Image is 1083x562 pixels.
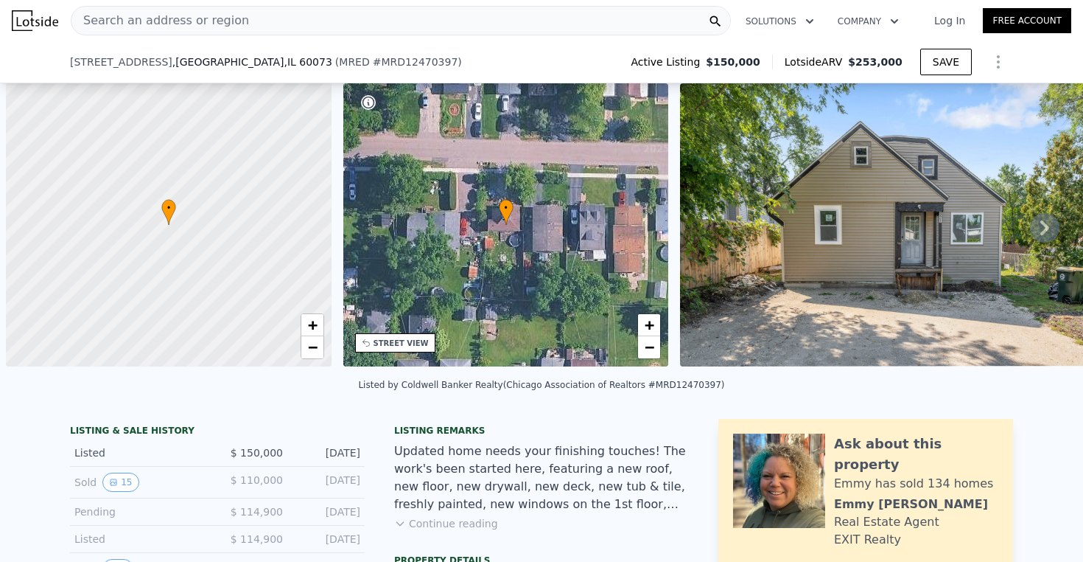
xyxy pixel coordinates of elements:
[394,425,689,437] div: Listing remarks
[74,532,206,547] div: Listed
[74,445,206,460] div: Listed
[706,55,760,69] span: $150,000
[834,496,988,513] div: Emmy [PERSON_NAME]
[71,12,249,30] span: Search an address or region
[374,338,429,349] div: STREET VIEW
[295,504,360,519] div: [DATE]
[161,201,176,215] span: •
[295,532,360,547] div: [DATE]
[394,443,689,513] div: Updated home needs your finishing touches! The work's been started here, featuring a new roof, ne...
[631,55,706,69] span: Active Listing
[834,513,939,531] div: Real Estate Agent
[307,316,317,334] span: +
[826,8,911,35] button: Company
[734,8,826,35] button: Solutions
[12,10,58,31] img: Lotside
[983,8,1071,33] a: Free Account
[231,447,283,459] span: $ 150,000
[74,473,206,492] div: Sold
[394,516,498,531] button: Continue reading
[231,506,283,518] span: $ 114,900
[231,533,283,545] span: $ 114,900
[231,474,283,486] span: $ 110,000
[172,55,332,69] span: , [GEOGRAPHIC_DATA]
[335,55,462,69] div: ( )
[920,49,972,75] button: SAVE
[295,445,360,460] div: [DATE]
[984,47,1013,77] button: Show Options
[70,425,365,440] div: LISTING & SALE HISTORY
[161,199,176,225] div: •
[307,338,317,356] span: −
[645,338,654,356] span: −
[638,314,660,336] a: Zoom in
[339,56,369,68] span: MRED
[834,434,998,475] div: Ask about this property
[295,473,360,492] div: [DATE]
[102,473,139,492] button: View historical data
[284,56,332,68] span: , IL 60073
[785,55,848,69] span: Lotside ARV
[499,199,514,225] div: •
[645,316,654,334] span: +
[848,56,902,68] span: $253,000
[358,380,724,390] div: Listed by Coldwell Banker Realty (Chicago Association of Realtors #MRD12470397)
[834,531,901,549] div: EXIT Realty
[70,55,172,69] span: [STREET_ADDRESS]
[301,314,323,336] a: Zoom in
[74,504,206,519] div: Pending
[834,475,993,493] div: Emmy has sold 134 homes
[373,56,458,68] span: # MRD12470397
[916,13,983,28] a: Log In
[638,336,660,358] a: Zoom out
[301,336,323,358] a: Zoom out
[499,201,514,215] span: •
